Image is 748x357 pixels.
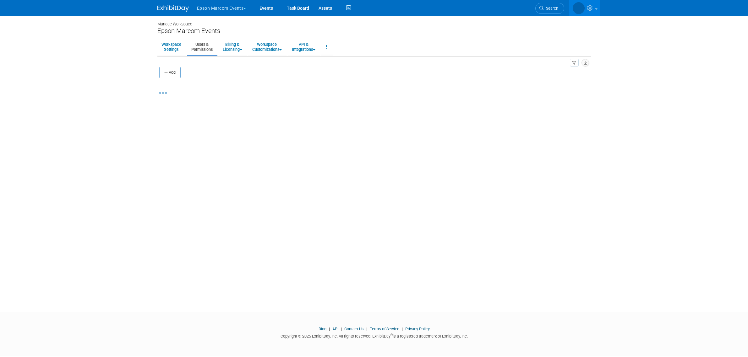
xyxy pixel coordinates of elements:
[535,3,564,14] a: Search
[544,6,558,11] span: Search
[157,5,189,12] img: ExhibitDay
[157,39,185,55] a: WorkspaceSettings
[339,327,343,331] span: |
[390,333,393,337] sup: ®
[187,39,217,55] a: Users &Permissions
[332,327,338,331] a: API
[159,67,181,78] button: Add
[288,39,319,55] a: API &Integrations
[370,327,399,331] a: Terms of Service
[573,2,585,14] img: Lucy Roberts
[405,327,430,331] a: Privacy Policy
[157,27,591,35] div: Epson Marcom Events
[327,327,331,331] span: |
[159,92,167,94] img: loading...
[219,39,246,55] a: Billing &Licensing
[400,327,404,331] span: |
[157,16,591,27] div: Manage Workspace
[344,327,364,331] a: Contact Us
[365,327,369,331] span: |
[319,327,326,331] a: Blog
[248,39,286,55] a: WorkspaceCustomizations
